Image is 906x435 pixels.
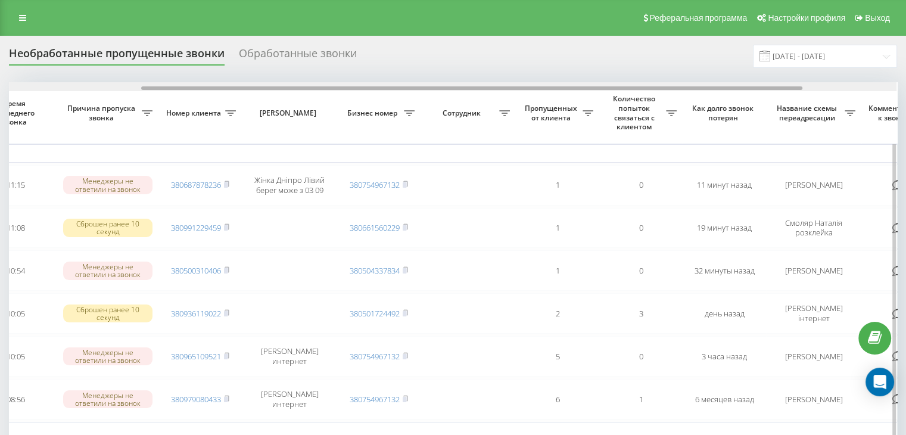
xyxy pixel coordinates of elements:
span: Номер клиента [164,108,225,118]
div: Менеджеры не ответили на звонок [63,262,152,279]
td: 1 [516,250,599,291]
div: Менеджеры не ответили на звонок [63,390,152,408]
span: Выход [865,13,890,23]
td: [PERSON_NAME] [766,336,861,377]
div: Сброшен ранее 10 секунд [63,304,152,322]
div: Менеджеры не ответили на звонок [63,347,152,365]
td: [PERSON_NAME] [766,250,861,291]
td: 0 [599,208,683,248]
td: 2 [516,293,599,334]
td: день назад [683,293,766,334]
td: 0 [599,165,683,206]
td: 3 часа назад [683,336,766,377]
span: Бизнес номер [343,108,404,118]
td: 0 [599,250,683,291]
a: 380754967132 [350,179,400,190]
a: 380504337834 [350,265,400,276]
td: 19 минут назад [683,208,766,248]
div: Open Intercom Messenger [865,368,894,396]
span: Как долго звонок потерян [692,104,756,122]
div: Менеджеры не ответили на звонок [63,176,152,194]
td: [PERSON_NAME] интернет [242,379,337,420]
span: Причина пропуска звонка [63,104,142,122]
span: Настройки профиля [768,13,845,23]
a: 380754967132 [350,394,400,405]
td: 1 [516,208,599,248]
td: Жінка Дніпро Лівий берег може з 03 09 [242,165,337,206]
td: 1 [516,165,599,206]
span: Количество попыток связаться с клиентом [605,94,666,131]
td: 6 [516,379,599,420]
a: 380754967132 [350,351,400,362]
td: Смоляр Наталія розклейка [766,208,861,248]
span: Пропущенных от клиента [522,104,583,122]
td: 5 [516,336,599,377]
td: 3 [599,293,683,334]
a: 380936119022 [171,308,221,319]
td: 6 месяцев назад [683,379,766,420]
td: 1 [599,379,683,420]
span: Реферальная программа [649,13,747,23]
td: 0 [599,336,683,377]
td: [PERSON_NAME] интернет [242,336,337,377]
a: 380500310406 [171,265,221,276]
div: Сброшен ранее 10 секунд [63,219,152,237]
div: Необработанные пропущенные звонки [9,47,225,66]
a: 380965109521 [171,351,221,362]
td: 32 минуты назад [683,250,766,291]
td: [PERSON_NAME] [766,165,861,206]
span: Название схемы переадресации [772,104,845,122]
td: 11 минут назад [683,165,766,206]
td: [PERSON_NAME] інтернет [766,293,861,334]
a: 380687878236 [171,179,221,190]
a: 380501724492 [350,308,400,319]
span: [PERSON_NAME] [252,108,327,118]
div: Обработанные звонки [239,47,357,66]
a: 380661560229 [350,222,400,233]
a: 380979080433 [171,394,221,405]
a: 380991229459 [171,222,221,233]
td: [PERSON_NAME] [766,379,861,420]
span: Сотрудник [426,108,499,118]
